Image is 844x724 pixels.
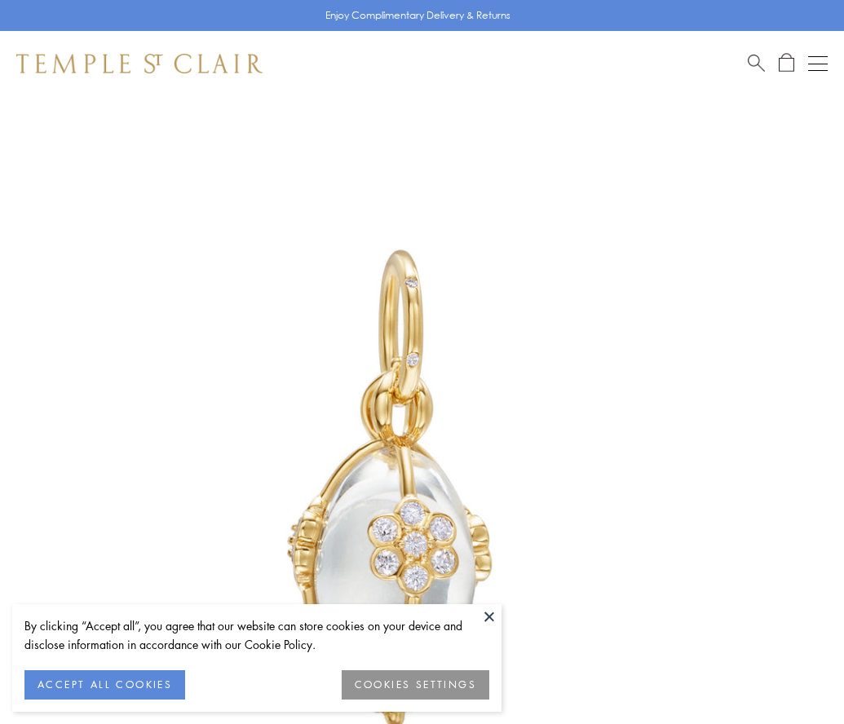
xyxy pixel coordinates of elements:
[24,670,185,700] button: ACCEPT ALL COOKIES
[808,54,828,73] button: Open navigation
[748,53,765,73] a: Search
[342,670,489,700] button: COOKIES SETTINGS
[325,7,510,24] p: Enjoy Complimentary Delivery & Returns
[16,54,263,73] img: Temple St. Clair
[24,616,489,654] div: By clicking “Accept all”, you agree that our website can store cookies on your device and disclos...
[779,53,794,73] a: Open Shopping Bag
